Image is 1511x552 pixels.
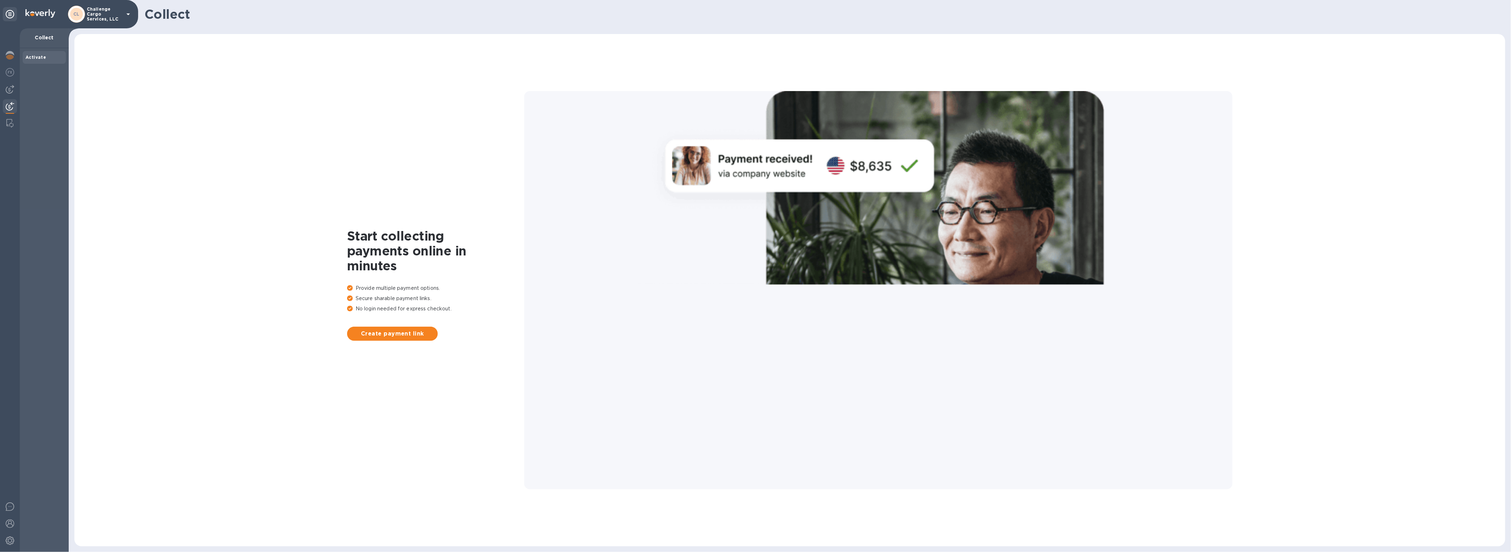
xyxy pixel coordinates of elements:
[347,327,438,341] button: Create payment link
[26,55,46,60] b: Activate
[347,295,524,302] p: Secure sharable payment links.
[347,229,524,273] h1: Start collecting payments online in minutes
[26,9,55,18] img: Logo
[3,7,17,21] div: Unpin categories
[145,7,1500,22] h1: Collect
[353,329,432,338] span: Create payment link
[73,11,80,17] b: CL
[347,285,524,292] p: Provide multiple payment options.
[6,68,14,77] img: Foreign exchange
[26,34,63,41] p: Collect
[347,305,524,312] p: No login needed for express checkout.
[87,7,122,22] p: Challenge Cargo Services, LLC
